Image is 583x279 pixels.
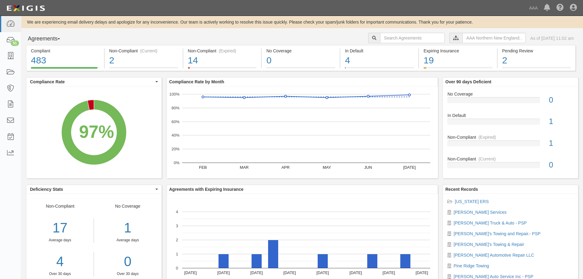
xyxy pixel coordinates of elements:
div: In Default [345,48,414,54]
a: Non-Compliant(Current)0 [447,156,574,173]
a: Expiring Insurance19 [419,67,497,72]
div: We are experiencing email delivery delays and apologize for any inconvenience. Our team is active... [21,19,583,25]
div: Compliant [31,48,99,54]
div: 19 [424,54,492,67]
div: 2 [109,54,178,67]
a: No Coverage0 [262,67,340,72]
div: 0 [99,252,157,271]
div: 97% [79,119,114,145]
div: No Coverage [94,203,162,277]
div: Non-Compliant [26,203,94,277]
text: [DATE] [316,270,329,275]
b: Over 90 days Deficient [445,79,491,84]
div: As of [DATE] 11:02 am [530,35,574,41]
div: 483 [31,54,99,67]
a: [PERSON_NAME] Automotive Repair LLC [454,253,534,258]
text: [DATE] [250,270,263,275]
text: 0% [174,160,179,165]
text: [DATE] [283,270,296,275]
a: [US_STATE] ERS [455,199,489,204]
a: Pine Ridge Towing [454,263,489,268]
input: Search Agreements [380,33,445,43]
div: Average days [26,238,94,243]
div: 1 [99,218,157,238]
text: 40% [171,133,179,138]
input: AAA Northern New England; Automotive Services; Emergency Roadside Service (ERS) [462,33,526,43]
div: Non-Compliant [443,156,578,162]
text: JUN [364,165,372,170]
div: Non-Compliant (Expired) [188,48,257,54]
a: [PERSON_NAME]'s Towing and Repair.- PSP [454,231,540,236]
a: Non-Compliant(Expired)14 [183,67,261,72]
div: 1 [544,138,578,149]
a: [PERSON_NAME] Services [454,210,506,215]
a: Non-Compliant(Expired)1 [447,134,574,156]
img: logo-5460c22ac91f19d4615b14bd174203de0afe785f0fc80cf4dbbc73dc1793850b.png [5,3,47,14]
div: Non-Compliant (Current) [109,48,178,54]
div: In Default [443,112,578,119]
text: [DATE] [403,165,416,170]
b: Agreements with Expiring Insurance [169,187,244,192]
div: 1 [544,116,578,127]
div: Expiring Insurance [424,48,492,54]
text: 60% [171,119,179,124]
div: 4 [345,54,414,67]
svg: A chart. [26,86,162,178]
text: [DATE] [349,270,362,275]
button: Agreements [26,33,72,45]
text: 100% [169,92,180,96]
span: Deficiency Stats [30,186,154,192]
div: Pending Review [502,48,571,54]
text: [DATE] [416,270,428,275]
div: 0 [544,160,578,171]
a: Non-Compliant(Current)2 [105,67,183,72]
span: Compliance Rate [30,79,154,85]
b: Recent Records [445,187,478,192]
div: 0 [544,95,578,106]
text: 1 [176,252,178,256]
a: No Coverage0 [447,91,574,113]
a: In Default4 [340,67,418,72]
div: No Coverage [443,91,578,97]
b: Compliance Rate by Month [169,79,224,84]
svg: A chart. [167,86,438,178]
text: 4 [176,209,178,214]
text: 80% [171,106,179,110]
a: [PERSON_NAME] Truck & Auto - PSP [454,221,527,225]
a: [PERSON_NAME] Auto Service Inc - PSP [454,274,533,279]
a: Pending Review2 [498,67,576,72]
div: Over 30 days [99,271,157,277]
button: Deficiency Stats [26,185,162,194]
div: (Current) [479,156,496,162]
div: Average days [99,238,157,243]
div: No Coverage [266,48,335,54]
text: 0 [176,266,178,270]
text: 20% [171,147,179,151]
text: [DATE] [184,270,197,275]
div: (Expired) [219,48,236,54]
a: In Default1 [447,112,574,134]
text: MAR [240,165,249,170]
div: 2 [502,54,571,67]
div: 17 [26,218,94,238]
text: 3 [176,224,178,228]
i: Help Center - Complianz [556,4,564,12]
text: MAY [323,165,331,170]
text: APR [281,165,290,170]
a: [PERSON_NAME]'s Towing & Repair [454,242,524,247]
a: 4 [26,252,94,271]
div: 14 [188,54,257,67]
div: Over 30 days [26,271,94,277]
div: (Current) [140,48,157,54]
div: 51 [11,40,19,46]
text: [DATE] [217,270,230,275]
button: Compliance Rate [26,77,162,86]
text: [DATE] [383,270,395,275]
div: (Expired) [479,134,496,140]
a: Compliant483 [26,67,104,72]
div: 0 [266,54,335,67]
text: 2 [176,238,178,242]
